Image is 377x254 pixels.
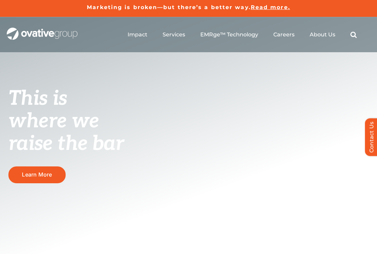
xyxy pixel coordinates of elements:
[22,171,52,178] span: Learn More
[8,87,67,111] span: This is
[128,24,357,45] nav: Menu
[273,31,295,38] a: Careers
[87,4,251,10] a: Marketing is broken—but there’s a better way.
[163,31,185,38] a: Services
[200,31,258,38] a: EMRge™ Technology
[8,166,66,183] a: Learn More
[350,31,357,38] a: Search
[7,27,77,33] a: OG_Full_horizontal_WHT
[251,4,290,10] a: Read more.
[310,31,335,38] a: About Us
[128,31,147,38] a: Impact
[8,109,124,156] span: where we raise the bar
